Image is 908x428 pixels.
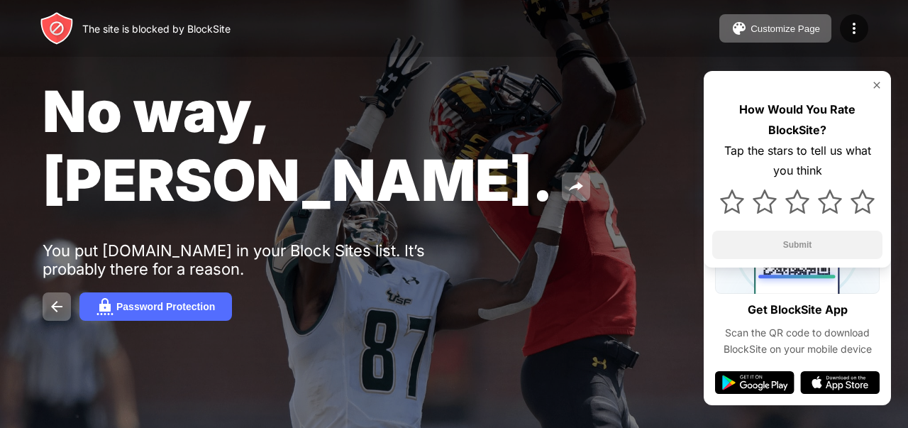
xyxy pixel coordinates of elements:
img: star.svg [785,190,809,214]
img: star.svg [851,190,875,214]
img: share.svg [567,178,585,195]
img: header-logo.svg [40,11,74,45]
div: Tap the stars to tell us what you think [712,141,882,182]
div: Password Protection [116,301,215,312]
div: Customize Page [751,23,820,34]
img: password.svg [96,298,113,315]
img: back.svg [48,298,65,315]
img: menu-icon.svg [846,20,863,37]
img: rate-us-close.svg [871,79,882,91]
button: Submit [712,231,882,259]
button: Customize Page [719,14,831,43]
img: star.svg [818,190,842,214]
div: How Would You Rate BlockSite? [712,99,882,141]
img: pallet.svg [731,20,748,37]
img: star.svg [753,190,777,214]
button: Password Protection [79,292,232,321]
div: The site is blocked by BlockSite [82,23,231,35]
img: star.svg [720,190,744,214]
span: No way, [PERSON_NAME]. [43,77,553,214]
div: You put [DOMAIN_NAME] in your Block Sites list. It’s probably there for a reason. [43,241,481,278]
